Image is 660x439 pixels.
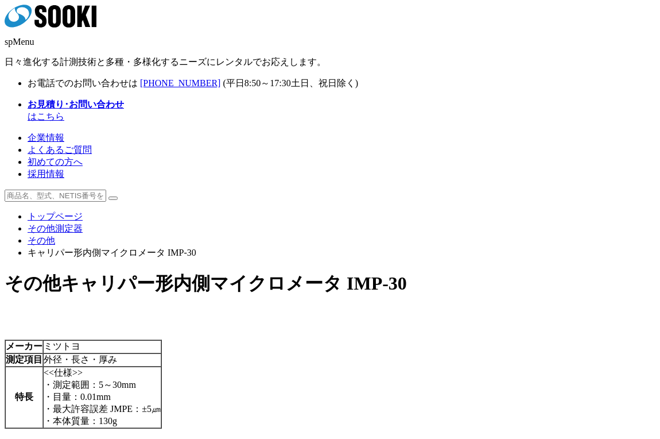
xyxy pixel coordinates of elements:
[28,99,124,121] a: お見積り･お問い合わせはこちら
[28,145,92,155] a: よくあるご質問
[28,236,55,245] a: その他
[28,247,655,259] li: キャリパー形内側マイクロメータ IMP-30
[5,273,61,294] span: その他
[223,78,358,88] span: (平日 ～ 土日、祝日除く)
[28,224,83,233] a: その他測定器
[244,78,261,88] span: 8:50
[28,99,124,121] span: はこちら
[28,211,83,221] a: トップページ
[28,157,83,167] a: 初めての方へ
[28,78,138,88] span: お電話でのお問い合わせは
[270,78,290,88] span: 17:30
[5,37,34,47] span: spMenu
[43,367,161,428] td: <<仕様>> ・測定範囲：5～30mm ・目量：0.01mm ・最大許容誤差 JMPE：±5㎛ ・本体質量：130g
[43,340,161,353] td: ミツトヨ
[140,78,220,88] a: [PHONE_NUMBER]
[61,273,407,294] span: キャリパー形内側マイクロメータ IMP-30
[5,190,106,202] input: 商品名、型式、NETIS番号を入力してください
[28,169,64,179] a: 採用情報
[43,353,161,367] td: 外径・長さ・厚み
[28,133,64,143] a: 企業情報
[28,99,124,109] strong: お見積り･お問い合わせ
[5,340,43,353] th: メーカー
[5,367,43,428] th: 特長
[5,353,43,367] th: 測定項目
[5,56,655,68] p: 日々進化する計測技術と多種・多様化するニーズにレンタルでお応えします。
